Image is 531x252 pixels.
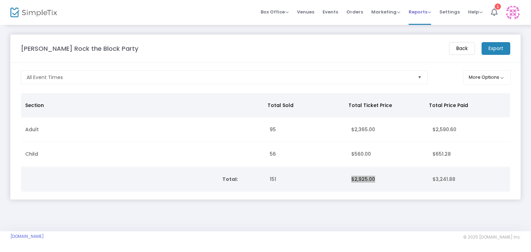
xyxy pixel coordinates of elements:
[495,3,501,10] div: 1
[463,70,511,85] button: More Options
[270,176,276,183] span: 151
[351,176,375,183] span: $2,925.00
[463,234,521,240] span: © 2025 [DOMAIN_NAME] Inc.
[222,176,238,183] b: Total:
[21,142,265,166] td: Child
[371,9,400,15] span: Marketing
[415,71,425,84] button: Select
[270,151,276,157] span: 56
[409,9,431,15] span: Reports
[21,117,265,142] td: Adult
[21,167,510,192] div: Data table
[439,3,460,21] span: Settings
[10,234,44,239] a: [DOMAIN_NAME]
[429,102,468,109] span: Total Price Paid
[449,42,475,55] m-button: Back
[468,9,483,15] span: Help
[432,151,451,157] span: $651.28
[432,126,456,133] span: $2,590.60
[482,42,510,55] m-button: Export
[270,126,276,133] span: 95
[27,74,63,81] span: All Event Times
[351,126,375,133] span: $2,365.00
[351,151,371,157] span: $560.00
[348,102,392,109] span: Total Ticket Price
[432,176,455,183] span: $3,241.88
[21,44,138,53] m-panel-title: [PERSON_NAME] Rock the Block Party
[21,93,510,166] div: Data table
[21,93,263,117] th: Section
[323,3,338,21] span: Events
[297,3,314,21] span: Venues
[346,3,363,21] span: Orders
[263,93,344,117] th: Total Sold
[261,9,289,15] span: Box Office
